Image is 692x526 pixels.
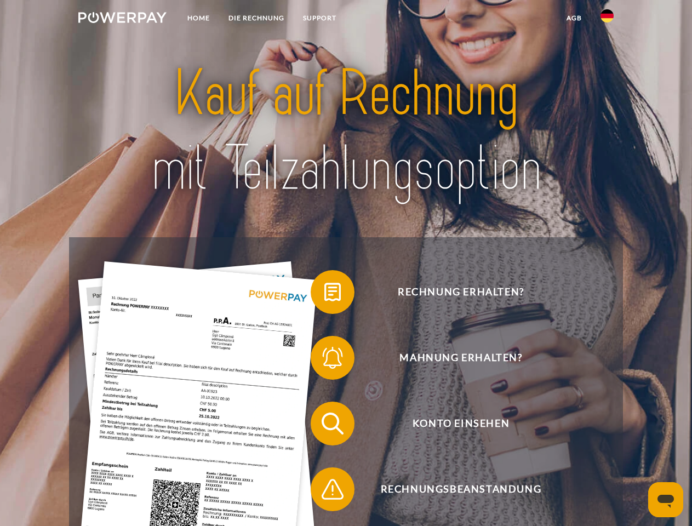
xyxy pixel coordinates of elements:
a: agb [557,8,591,28]
a: DIE RECHNUNG [219,8,294,28]
a: Home [178,8,219,28]
span: Mahnung erhalten? [327,336,595,380]
button: Rechnungsbeanstandung [311,467,596,511]
img: title-powerpay_de.svg [105,53,587,210]
img: qb_warning.svg [319,476,346,503]
img: qb_bill.svg [319,278,346,306]
img: logo-powerpay-white.svg [78,12,167,23]
a: SUPPORT [294,8,346,28]
button: Mahnung erhalten? [311,336,596,380]
img: de [601,9,614,22]
img: qb_search.svg [319,410,346,437]
img: qb_bell.svg [319,344,346,371]
button: Konto einsehen [311,402,596,445]
iframe: Schaltfläche zum Öffnen des Messaging-Fensters [648,482,683,517]
span: Konto einsehen [327,402,595,445]
span: Rechnungsbeanstandung [327,467,595,511]
span: Rechnung erhalten? [327,270,595,314]
button: Rechnung erhalten? [311,270,596,314]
